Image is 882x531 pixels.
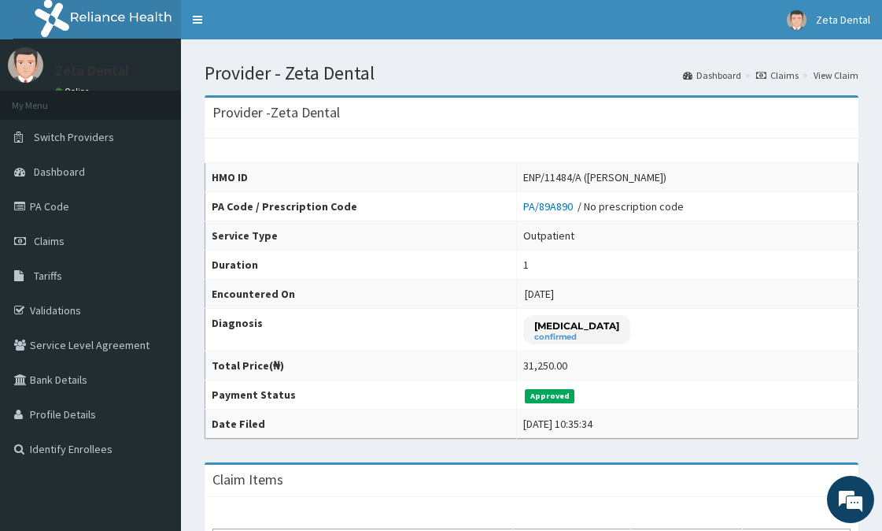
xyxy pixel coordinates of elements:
div: / No prescription code [523,199,684,214]
th: Diagnosis [205,309,517,351]
span: Switch Providers [34,130,114,144]
h1: Provider - Zeta Dental [205,63,858,84]
div: ENP/11484/A ([PERSON_NAME]) [523,169,666,185]
h3: Claim Items [212,473,283,487]
img: User Image [787,10,806,30]
div: 1 [523,257,529,273]
th: PA Code / Prescription Code [205,192,517,221]
div: Outpatient [523,228,574,243]
img: User Image [8,47,43,83]
a: Claims [756,69,799,82]
p: Zeta Dental [55,64,129,78]
span: Dashboard [34,165,85,179]
div: [DATE] 10:35:34 [523,416,592,432]
th: Payment Status [205,381,517,410]
a: Online [55,86,93,97]
span: Claims [34,234,65,248]
h3: Provider - Zeta Dental [212,106,340,120]
small: confirmed [534,333,619,341]
th: HMO ID [205,163,517,192]
th: Service Type [205,221,517,251]
th: Total Price(₦) [205,351,517,381]
span: [DATE] [525,287,554,301]
a: PA/89A890 [523,199,578,214]
span: Approved [525,389,574,403]
a: View Claim [814,69,858,82]
a: Dashboard [683,69,741,82]
div: 31,250.00 [523,358,567,373]
th: Date Filed [205,410,517,439]
p: [MEDICAL_DATA] [534,319,619,332]
th: Encountered On [205,280,517,309]
span: Zeta Dental [816,13,870,27]
th: Duration [205,251,517,280]
span: Tariffs [34,269,62,283]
